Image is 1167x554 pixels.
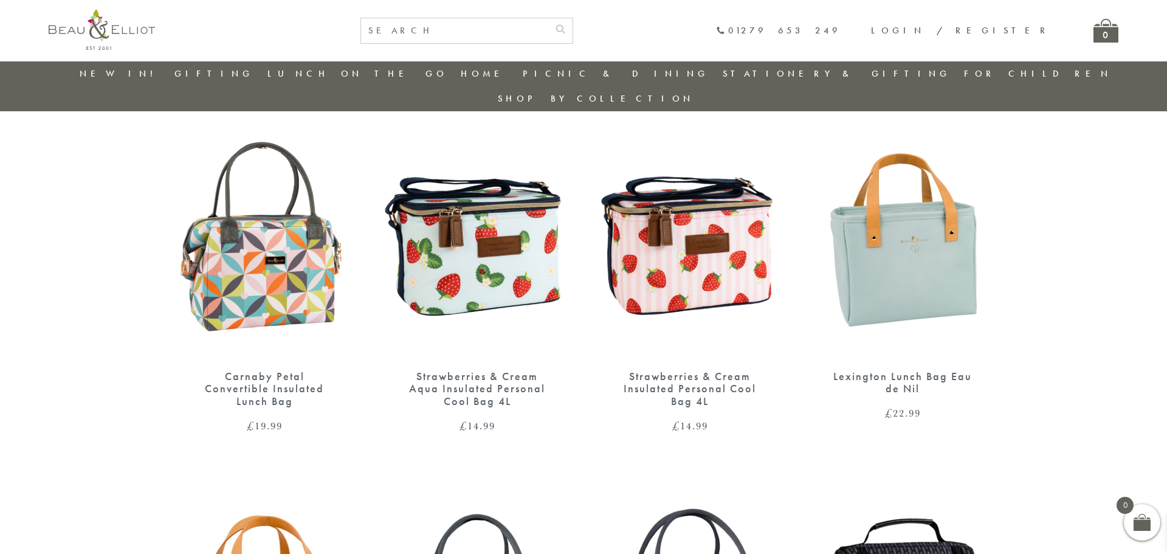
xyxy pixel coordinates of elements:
a: Lunch On The Go [267,68,447,80]
a: Picnic & Dining [523,68,709,80]
bdi: 22.99 [885,406,921,420]
a: Gifting [174,68,253,80]
img: Lexington lunch bag eau de nil [808,115,997,358]
span: 0 [1117,497,1134,514]
div: Strawberries & Cream Aqua Insulated Personal Cool Bag 4L [404,370,550,408]
a: 01279 653 249 [716,26,841,36]
bdi: 19.99 [247,418,283,433]
a: Shop by collection [498,92,694,105]
a: Strawberries & Cream Aqua Insulated Personal Cool Bag 4L Strawberries & Cream Aqua Insulated Pers... [383,115,571,431]
div: Lexington Lunch Bag Eau de Nil [830,370,976,395]
a: Stationery & Gifting [723,68,951,80]
div: Carnaby Petal Convertible Insulated Lunch Bag [191,370,337,408]
a: For Children [964,68,1112,80]
a: 0 [1093,19,1118,43]
a: New in! [80,68,161,80]
bdi: 14.99 [672,418,708,433]
span: £ [672,418,680,433]
img: Strawberries & Cream Aqua Insulated Personal Cool Bag 4L [383,115,571,358]
a: Login / Register [871,24,1051,36]
div: Strawberries & Cream Insulated Personal Cool Bag 4L [617,370,763,408]
img: logo [49,9,155,50]
a: Lexington lunch bag eau de nil Lexington Lunch Bag Eau de Nil £22.99 [808,115,997,419]
a: Carnaby Petal Convertible Insulated Lunch Bag £19.99 [170,115,359,431]
a: Home [461,68,509,80]
a: Strawberries & Cream Insulated Personal Cool Bag 4L Strawberries & Cream Insulated Personal Cool ... [596,115,784,431]
bdi: 14.99 [460,418,495,433]
input: SEARCH [361,18,548,43]
span: £ [885,406,893,420]
span: £ [247,418,255,433]
img: Strawberries & Cream Insulated Personal Cool Bag 4L [596,115,784,358]
span: £ [460,418,467,433]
